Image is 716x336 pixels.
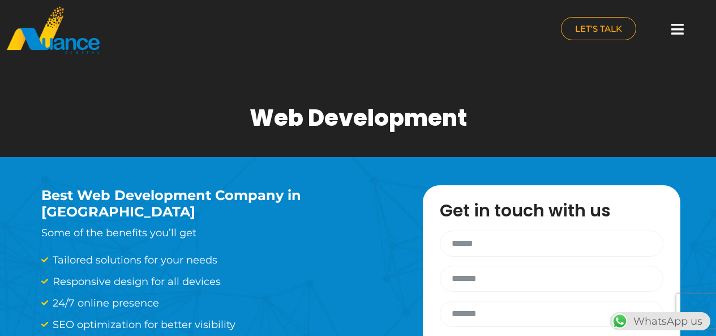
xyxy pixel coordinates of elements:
[611,312,629,330] img: WhatsApp
[610,315,710,328] a: WhatsAppWhatsApp us
[6,6,353,55] a: nuance-qatar_logo
[41,225,389,241] p: Some of the benefits you’ll get
[250,104,467,131] h1: Web Development
[50,252,217,268] span: Tailored solutions for your needs
[6,6,101,55] img: nuance-qatar_logo
[50,317,235,333] span: SEO optimization for better visibility
[575,24,622,33] span: LET'S TALK
[50,295,159,311] span: 24/7 online presence
[561,17,636,40] a: LET'S TALK
[440,202,675,219] h3: Get in touch with us
[50,274,221,290] span: Responsive design for all devices
[610,312,710,330] div: WhatsApp us
[41,188,389,220] h3: Best Web Development Company in [GEOGRAPHIC_DATA]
